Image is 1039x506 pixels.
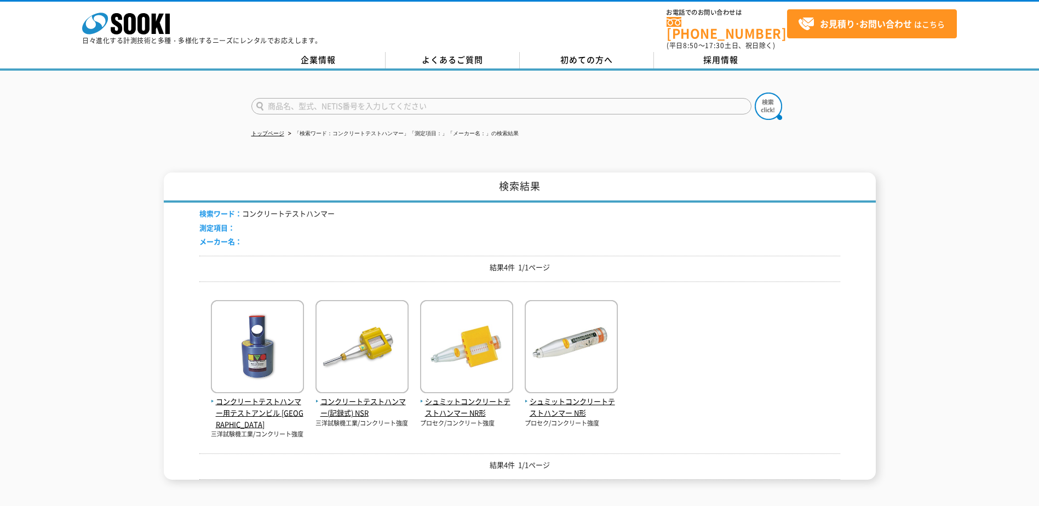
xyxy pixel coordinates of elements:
[386,52,520,68] a: よくあるご質問
[520,52,654,68] a: 初めての方へ
[286,128,519,140] li: 「検索ワード：コンクリートテストハンマー」「測定項目：」「メーカー名：」の検索結果
[199,236,242,246] span: メーカー名：
[315,300,409,396] img: NSR
[560,54,613,66] span: 初めての方へ
[683,41,698,50] span: 8:50
[199,208,242,219] span: 検索ワード：
[199,459,840,471] p: 結果4件 1/1ページ
[705,41,725,50] span: 17:30
[199,222,235,233] span: 測定項目：
[199,208,335,220] li: コンクリートテストハンマー
[654,52,788,68] a: 採用情報
[798,16,945,32] span: はこちら
[667,9,787,16] span: お電話でのお問い合わせは
[820,17,912,30] strong: お見積り･お問い合わせ
[525,396,618,419] span: シュミットコンクリートテストハンマー N形
[211,384,304,430] a: コンクリートテストハンマー用テストアンビル [GEOGRAPHIC_DATA]
[199,262,840,273] p: 結果4件 1/1ページ
[211,430,304,439] p: 三洋試験機工業/コンクリート強度
[251,130,284,136] a: トップページ
[667,41,775,50] span: (平日 ～ 土日、祝日除く)
[420,384,513,418] a: シュミットコンクリートテストハンマー NR形
[420,300,513,396] img: NR形
[420,396,513,419] span: シュミットコンクリートテストハンマー NR形
[315,419,409,428] p: 三洋試験機工業/コンクリート強度
[420,419,513,428] p: プロセク/コンクリート強度
[251,52,386,68] a: 企業情報
[164,173,876,203] h1: 検索結果
[525,419,618,428] p: プロセク/コンクリート強度
[787,9,957,38] a: お見積り･お問い合わせはこちら
[315,396,409,419] span: コンクリートテストハンマー(記録式) NSR
[525,300,618,396] img: N形
[667,17,787,39] a: [PHONE_NUMBER]
[315,384,409,418] a: コンクリートテストハンマー(記録式) NSR
[211,396,304,430] span: コンクリートテストハンマー用テストアンビル [GEOGRAPHIC_DATA]
[251,98,751,114] input: 商品名、型式、NETIS番号を入力してください
[211,300,304,396] img: CA
[82,37,322,44] p: 日々進化する計測技術と多種・多様化するニーズにレンタルでお応えします。
[755,93,782,120] img: btn_search.png
[525,384,618,418] a: シュミットコンクリートテストハンマー N形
